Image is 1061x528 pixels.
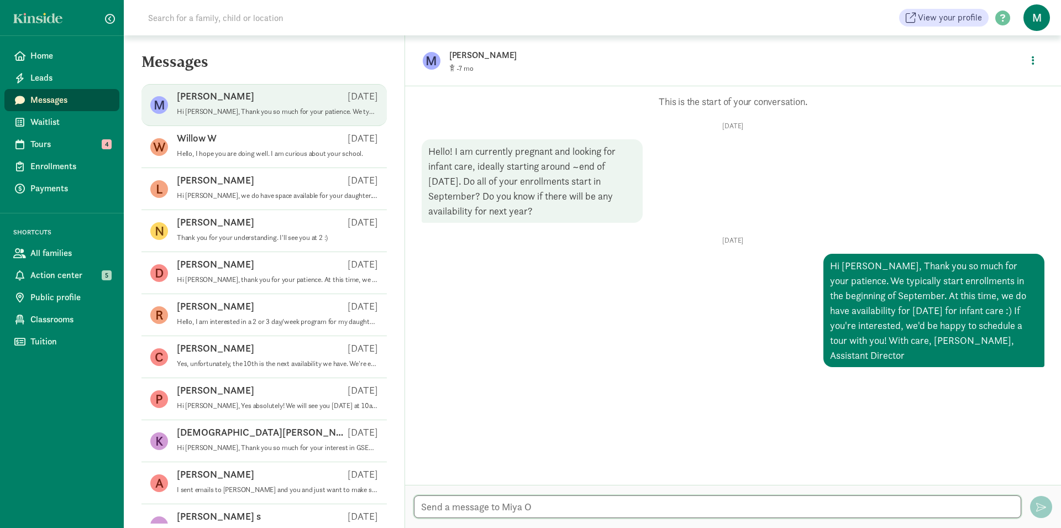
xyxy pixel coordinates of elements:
figure: N [150,222,168,240]
span: Leads [30,71,111,85]
p: This is the start of your conversation. [422,95,1044,108]
figure: W [150,138,168,156]
a: Payments [4,177,119,200]
span: Classrooms [30,313,111,326]
span: 4 [102,139,112,149]
a: Waitlist [4,111,119,133]
p: [DATE] [348,300,378,313]
p: [DATE] [348,342,378,355]
p: Hello, I hope you are doing well. I am curious about your school. [177,149,378,158]
p: [PERSON_NAME] [177,174,254,187]
p: [PERSON_NAME] [177,384,254,397]
h5: Messages [124,53,405,80]
div: Hello! I am currently pregnant and looking for infant care, ideally starting around ~end of [DATE... [422,139,643,223]
p: Hi [PERSON_NAME], Thank you so much for your patience. We typically start enrollments in the begi... [177,107,378,116]
p: [DATE] [348,468,378,481]
p: [PERSON_NAME] [177,90,254,103]
a: Messages [4,89,119,111]
span: -7 [456,64,474,73]
p: [DATE] [348,132,378,145]
p: [DATE] [348,384,378,397]
p: [PERSON_NAME] [449,48,797,63]
figure: M [150,96,168,114]
iframe: Chat Widget [1006,475,1061,528]
p: Hi [PERSON_NAME], Thank you so much for your interest in GSECC! You're more than welcome to book ... [177,443,378,452]
p: [DATE] [348,174,378,187]
span: Public profile [30,291,111,304]
a: Tours 4 [4,133,119,155]
p: [DATE] [348,90,378,103]
p: Hi [PERSON_NAME], thank you for your patience. At this time, we are fully enrolled for our [DEMOG... [177,275,378,284]
p: Hello, I am interested in a 2 or 3 day/week program for my daughter (born [DEMOGRAPHIC_DATA]), st... [177,317,378,326]
p: [PERSON_NAME] [177,300,254,313]
p: [PERSON_NAME] [177,258,254,271]
figure: M [423,52,440,70]
span: M [1023,4,1050,31]
p: [DATE] [348,216,378,229]
p: [PERSON_NAME] [177,216,254,229]
figure: P [150,390,168,408]
p: [DEMOGRAPHIC_DATA][PERSON_NAME] [177,426,348,439]
a: Home [4,45,119,67]
span: Waitlist [30,116,111,129]
p: Willow W [177,132,217,145]
p: [DATE] [348,426,378,439]
span: 5 [102,270,112,280]
a: Public profile [4,286,119,309]
figure: K [150,432,168,450]
p: Yes, unfortunately, the 10th is the next availability we have. We're excited to see you guys agai... [177,359,378,368]
span: View your profile [918,11,982,24]
span: Messages [30,93,111,107]
p: Hi [PERSON_NAME], we do have space available for your daughter. if you could email me at [EMAIL_A... [177,191,378,200]
p: [DATE] [422,122,1044,130]
p: [DATE] [422,236,1044,245]
p: [DATE] [348,510,378,523]
a: View your profile [899,9,989,27]
span: Payments [30,182,111,195]
a: All families [4,242,119,264]
p: Thank you for your understanding. I'll see you at 2 :) [177,233,378,242]
span: Enrollments [30,160,111,173]
p: Hi [PERSON_NAME], Yes absolutely! We will see you [DATE] at 10am :) [177,401,378,410]
span: Tours [30,138,111,151]
span: Tuition [30,335,111,348]
span: All families [30,247,111,260]
a: Action center 5 [4,264,119,286]
span: Action center [30,269,111,282]
a: Leads [4,67,119,89]
figure: R [150,306,168,324]
span: Home [30,49,111,62]
figure: D [150,264,168,282]
figure: A [150,474,168,492]
p: [DATE] [348,258,378,271]
figure: L [150,180,168,198]
p: [PERSON_NAME] s [177,510,261,523]
a: Tuition [4,331,119,353]
a: Classrooms [4,309,119,331]
p: [PERSON_NAME] [177,468,254,481]
div: Hi [PERSON_NAME], Thank you so much for your patience. We typically start enrollments in the begi... [823,254,1044,367]
p: [PERSON_NAME] [177,342,254,355]
figure: C [150,348,168,366]
p: I sent emails to [PERSON_NAME] and you and just want to make sure they are getting through. I'm s... [177,485,378,494]
input: Search for a family, child or location [141,7,451,29]
a: Enrollments [4,155,119,177]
